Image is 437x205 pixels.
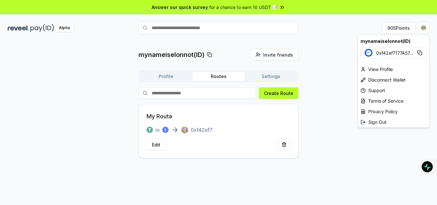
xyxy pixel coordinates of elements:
a: Terms of Service [358,96,429,106]
img: Base [365,49,372,57]
div: Sign Out [358,117,429,127]
a: Support [358,85,429,96]
span: 0xf42ef7177A57 ... [376,50,413,56]
div: Disconnect Wallet [358,75,429,85]
div: View Profile [358,64,429,75]
div: mynameiselonnot(ID) [358,35,429,47]
a: Privacy Policy [358,106,429,117]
